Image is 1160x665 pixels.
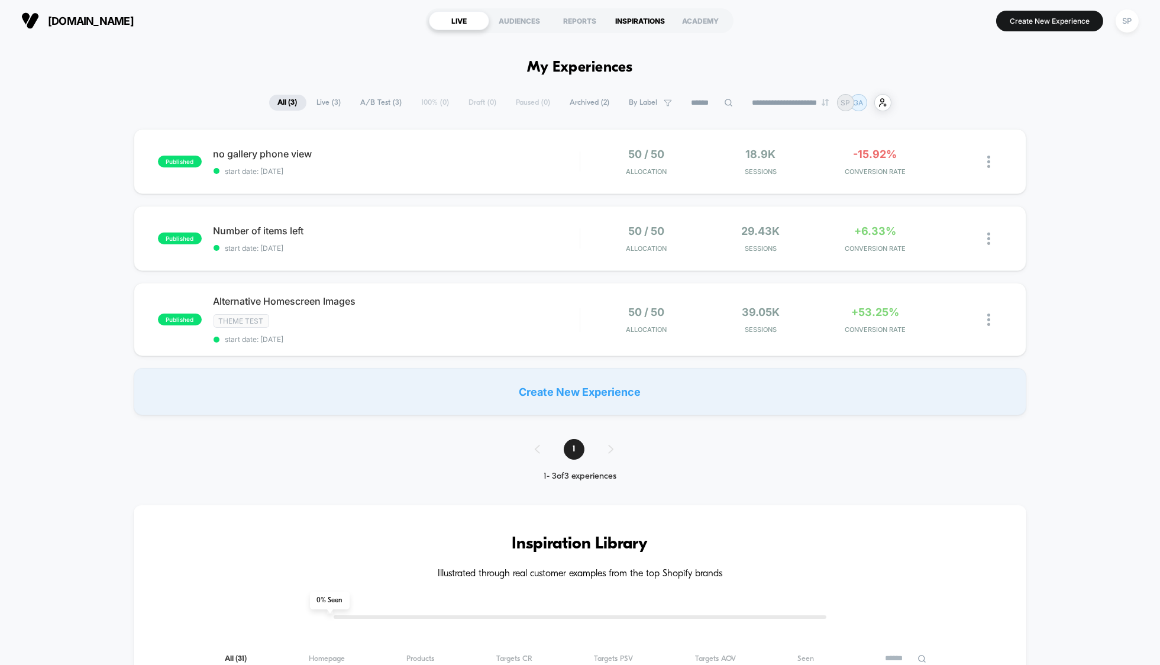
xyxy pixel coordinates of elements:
div: LIVE [429,11,489,30]
span: Sessions [706,167,815,176]
h1: My Experiences [527,59,633,76]
span: 50 / 50 [628,306,664,318]
span: 50 / 50 [628,148,664,160]
span: Allocation [626,244,667,253]
div: ACADEMY [670,11,731,30]
span: 0 % Seen [310,592,350,609]
img: close [987,314,990,326]
span: start date: [DATE] [214,335,580,344]
div: 1 - 3 of 3 experiences [523,472,637,482]
span: +6.33% [854,225,896,237]
button: SP [1112,9,1142,33]
span: Number of items left [214,225,580,237]
span: Targets AOV [695,654,736,663]
h3: Inspiration Library [169,535,991,554]
span: published [158,156,202,167]
span: published [158,314,202,325]
div: REPORTS [550,11,610,30]
span: CONVERSION RATE [821,244,929,253]
span: no gallery phone view [214,148,580,160]
span: 50 / 50 [628,225,664,237]
img: close [987,156,990,168]
p: GA [854,98,864,107]
div: INSPIRATIONS [610,11,670,30]
span: 18.9k [746,148,776,160]
img: Visually logo [21,12,39,30]
span: Alternative Homescreen Images [214,295,580,307]
span: A/B Test ( 3 ) [352,95,411,111]
h4: Illustrated through real customer examples from the top Shopify brands [169,569,991,580]
span: Products [406,654,434,663]
p: SP [841,98,850,107]
span: Archived ( 2 ) [561,95,619,111]
span: start date: [DATE] [214,167,580,176]
span: Targets PSV [594,654,633,663]
span: All ( 3 ) [269,95,306,111]
img: end [822,99,829,106]
span: Allocation [626,167,667,176]
span: published [158,233,202,244]
span: 1 [564,439,584,460]
div: Create New Experience [134,368,1027,415]
span: +53.25% [851,306,899,318]
span: By Label [629,98,658,107]
span: 39.05k [742,306,780,318]
span: Homepage [309,654,345,663]
span: 29.43k [742,225,780,237]
span: Live ( 3 ) [308,95,350,111]
span: CONVERSION RATE [821,325,929,334]
img: close [987,233,990,245]
div: AUDIENCES [489,11,550,30]
span: Seen [797,654,814,663]
button: [DOMAIN_NAME] [18,11,137,30]
span: -15.92% [853,148,897,160]
div: SP [1116,9,1139,33]
span: CONVERSION RATE [821,167,929,176]
span: Allocation [626,325,667,334]
span: [DOMAIN_NAME] [48,15,134,27]
span: start date: [DATE] [214,244,580,253]
span: Targets CR [496,654,532,663]
span: Theme Test [214,314,269,328]
span: All [225,654,247,663]
span: Sessions [706,325,815,334]
span: ( 31 ) [235,655,247,663]
span: Sessions [706,244,815,253]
